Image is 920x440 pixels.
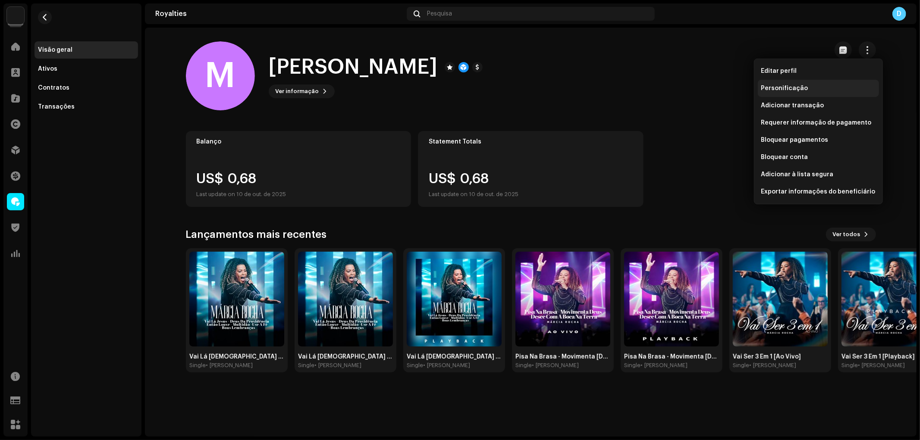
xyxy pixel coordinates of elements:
[35,41,138,59] re-m-nav-item: Visão geral
[298,353,393,360] div: Vai Lá [DEMOGRAPHIC_DATA] - [DEMOGRAPHIC_DATA] Da Providência - Então Louve - Multidão - Use A Fé...
[35,79,138,97] re-m-nav-item: Contratos
[833,226,860,243] span: Ver todos
[624,252,719,346] img: 6a1aa585-0520-4d22-a9fc-e70c70e57659
[38,47,72,53] div: Visão geral
[418,131,644,207] re-o-card-value: Statement Totals
[429,189,518,200] div: Last update on 10 de out. de 2025
[269,53,438,81] h1: [PERSON_NAME]
[761,137,829,144] span: Bloquear pagamentos
[423,362,470,369] div: • [PERSON_NAME]
[269,84,335,98] button: Ver informação
[892,7,906,21] div: D
[186,41,255,110] div: M
[733,252,828,346] img: 52b170a9-3ddc-4969-8938-223e91866b4e
[186,131,411,207] re-o-card-value: Balanço
[314,362,361,369] div: • [PERSON_NAME]
[429,138,633,145] div: Statement Totals
[515,252,610,346] img: 4685bbd5-3ef4-4806-bd67-f9a477301db9
[641,362,688,369] div: • [PERSON_NAME]
[407,252,502,346] img: ca123e5c-8dd4-4e04-bebf-16d6d863a0ee
[206,362,253,369] div: • [PERSON_NAME]
[624,362,641,369] div: Single
[761,68,797,75] span: Editar perfil
[761,154,808,161] span: Bloquear conta
[189,353,284,360] div: Vai Lá [DEMOGRAPHIC_DATA] - [DEMOGRAPHIC_DATA] Da Providência - Então Louve - Multidão - Use A Fé...
[842,362,858,369] div: Single
[298,362,314,369] div: Single
[858,362,905,369] div: • [PERSON_NAME]
[749,362,796,369] div: • [PERSON_NAME]
[826,228,876,241] button: Ver todos
[407,362,423,369] div: Single
[407,353,502,360] div: Vai Lá [DEMOGRAPHIC_DATA] - [DEMOGRAPHIC_DATA] Da Providência - Então Louve - Multidão - Use A Fé...
[35,98,138,115] re-m-nav-item: Transações
[532,362,579,369] div: • [PERSON_NAME]
[38,103,75,110] div: Transações
[38,84,69,91] div: Contratos
[733,353,828,360] div: Vai Ser 3 Em 1 [Ao Vivo]
[298,252,393,346] img: 40dd76e5-f18a-45d3-8c5c-90fcfbbcab0f
[761,102,824,109] span: Adicionar transação
[197,138,401,145] div: Balanço
[197,189,286,200] div: Last update on 10 de out. de 2025
[624,353,719,360] div: Pisa Na Brasa - Movimenta [DEMOGRAPHIC_DATA] - Desce Com A Boca Na Terra [Playback]
[35,60,138,78] re-m-nav-item: Ativos
[733,362,749,369] div: Single
[155,10,403,17] div: Royalties
[38,66,57,72] div: Ativos
[189,252,284,346] img: 7db12196-8686-4ea0-89b3-3dde28d859b7
[761,119,872,126] span: Requerer informação de pagamento
[189,362,206,369] div: Single
[761,171,834,178] span: Adicionar à lista segura
[761,85,808,92] span: Personificação
[427,10,452,17] span: Pesquisa
[276,83,319,100] span: Ver informação
[515,362,532,369] div: Single
[761,188,876,195] span: Exportar informações do beneficiário
[186,228,327,241] h3: Lançamentos mais recentes
[7,7,24,24] img: 66bce8da-2cef-42a1-a8c4-ff775820a5f9
[515,353,610,360] div: Pisa Na Brasa - Movimenta [DEMOGRAPHIC_DATA] - Desce Com A [GEOGRAPHIC_DATA] [Ao Vivo]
